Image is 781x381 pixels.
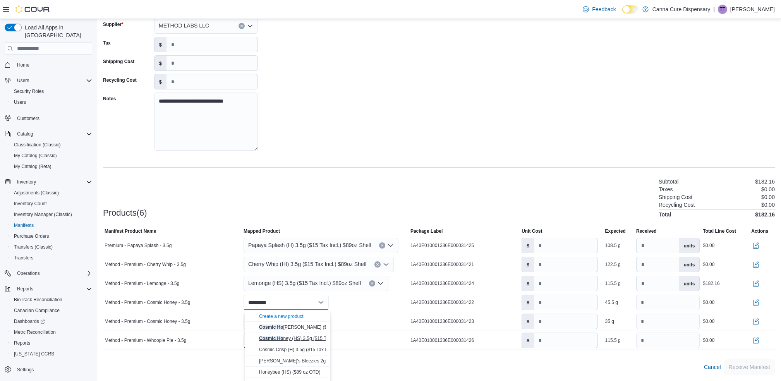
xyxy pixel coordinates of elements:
button: Metrc Reconciliation [8,327,95,338]
div: $0.00 [703,261,714,268]
a: Manifests [11,221,37,230]
a: Dashboards [8,316,95,327]
span: Operations [17,270,40,276]
span: 1A40E010001336E000031421 [410,261,474,268]
span: Customers [17,115,39,122]
button: Home [2,59,95,70]
a: Inventory Count [11,199,50,208]
label: $ [522,257,534,272]
span: Security Roles [11,87,92,96]
button: [US_STATE] CCRS [8,348,95,359]
span: 1A40E010001336E000031423 [410,318,474,324]
span: Metrc Reconciliation [11,328,92,337]
span: Manifest Product Name [105,228,156,234]
a: Home [14,60,33,70]
p: $182.16 [755,178,775,185]
span: Lemonge (HS) 3.5g ($15 Tax Incl.) $89oz Shelf [248,278,361,288]
span: Users [17,77,29,84]
label: Notes [103,96,116,102]
span: Feedback [592,5,616,13]
span: Canadian Compliance [11,306,92,315]
button: My Catalog (Beta) [8,161,95,172]
span: Method - Premium - Lemonge - 3.5g [105,280,179,287]
h6: Recycling Cost [659,202,695,208]
label: units [679,238,700,253]
span: Security Roles [14,88,44,94]
span: Method - Premium - Whoopie Pie - 3.5g [105,337,186,343]
button: Cosmic Honey (HS) 3.5g ($15 Tax Incl.) $89oz Shelf [245,333,330,344]
div: 35 g [605,318,614,324]
span: 1A40E010001336E000031425 [410,242,474,249]
button: Clear input [374,261,381,268]
span: ney (HS) 3.5g ($15 Tax Incl.) $89oz Shelf [259,336,368,341]
div: 115.5 g [605,337,621,343]
button: Close list of options [318,299,324,305]
div: 122.5 g [605,261,621,268]
span: BioTrack Reconciliation [14,297,62,303]
button: Inventory [14,177,39,187]
button: Security Roles [8,86,95,97]
span: Users [14,76,92,85]
button: Operations [14,269,43,278]
div: 108.5 g [605,242,621,249]
img: Cova [15,5,50,13]
span: Classification (Classic) [14,142,61,148]
button: Customers [2,112,95,124]
span: Inventory [17,179,36,185]
h4: $182.16 [755,211,775,218]
span: Total Line Cost [703,228,736,234]
span: Inventory Count [11,199,92,208]
span: Cancel [704,363,721,371]
span: METHOD LABS LLC [159,21,209,30]
div: Tyrese Travis [718,5,727,14]
div: 45.5 g [605,299,618,305]
label: $ [154,74,166,89]
a: Settings [14,365,37,374]
span: Transfers [14,255,33,261]
span: Inventory Manager (Classic) [11,210,92,219]
span: 1A40E010001336E000031422 [410,299,474,305]
a: Customers [14,114,43,123]
span: Washington CCRS [11,349,92,359]
button: Cosmic Honey ($89 oz OTD) [245,322,330,333]
span: Expected [605,228,626,234]
span: My Catalog (Beta) [11,162,92,171]
button: Cancel [701,359,724,375]
span: Home [14,60,92,70]
button: Adjustments (Classic) [8,187,95,198]
button: Honeybee (HS) ($89 oz OTD) [245,367,330,378]
span: Premium - Papaya Splash - 3.5g [105,242,172,249]
span: TT [720,5,726,14]
p: [PERSON_NAME] [730,5,775,14]
button: Operations [2,268,95,279]
div: $182.16 [703,280,719,287]
span: Home [17,62,29,68]
button: Cosmic Crisp (H) 3.5g ($15 Tax Incl.) $89oz Shelf [245,344,330,355]
label: $ [154,37,166,52]
span: Method - Premium - Cherry Whip - 3.5g [105,261,186,268]
a: Feedback [580,2,619,17]
p: Canna Cure Dispensary [652,5,710,14]
h6: Shipping Cost [659,194,692,200]
input: Dark Mode [622,5,639,14]
span: Adjustments (Classic) [11,188,92,197]
span: Adjustments (Classic) [14,190,59,196]
label: Supplier [103,21,124,27]
span: Mapped Product [244,228,280,234]
div: 115.5 g [605,280,621,287]
span: Customers [14,113,92,123]
a: Classification (Classic) [11,140,64,149]
a: BioTrack Reconciliation [11,295,65,304]
span: My Catalog (Beta) [14,163,51,170]
button: Purchase Orders [8,231,95,242]
span: Inventory Manager (Classic) [14,211,72,218]
button: Manifests [8,220,95,231]
a: Canadian Compliance [11,306,63,315]
label: $ [154,56,166,70]
button: Open list of options [378,280,384,287]
span: Settings [17,367,34,373]
span: My Catalog (Classic) [14,153,57,159]
a: Security Roles [11,87,47,96]
button: My Catalog (Classic) [8,150,95,161]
